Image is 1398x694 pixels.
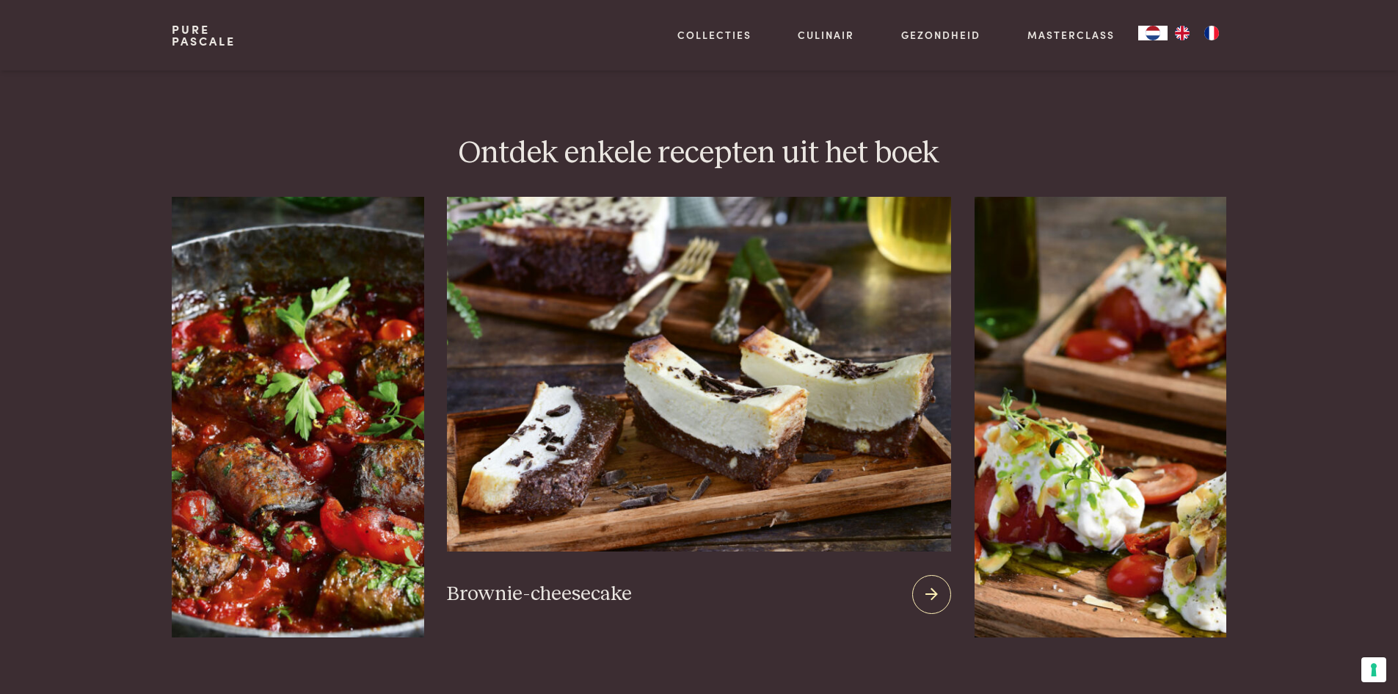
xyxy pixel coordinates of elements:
[447,197,950,637] a: Brownie-cheesecake Brownie-cheesecake
[798,27,854,43] a: Culinair
[1361,657,1386,682] button: Uw voorkeuren voor toestemming voor trackingtechnologieën
[975,197,1226,637] img: Gare gekoelde tomaat met stracciatella
[172,24,236,47] a: PurePascale
[447,197,950,552] img: Brownie-cheesecake
[1138,26,1226,40] aside: Language selected: Nederlands
[1168,26,1197,40] a: EN
[677,27,751,43] a: Collecties
[1138,26,1168,40] div: Language
[1027,27,1115,43] a: Masterclass
[447,582,632,607] h3: Brownie-cheesecake
[901,27,980,43] a: Gezondheid
[1197,26,1226,40] a: FR
[172,134,1226,173] h2: Ontdek enkele recepten uit het boek
[1168,26,1226,40] ul: Language list
[172,197,423,637] img: Aubergine-gehaktrolletjes in tomatensaus
[1138,26,1168,40] a: NL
